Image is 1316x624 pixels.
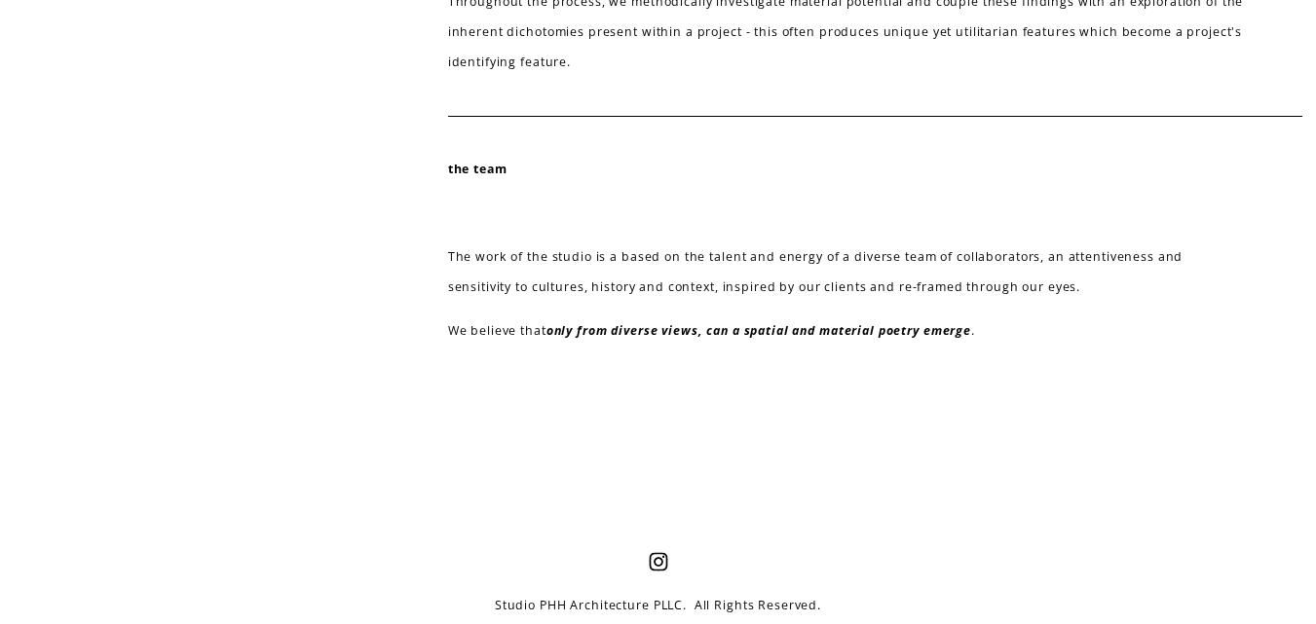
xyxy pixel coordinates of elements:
[448,316,1249,347] p: We believe that .
[546,322,971,339] em: only from diverse views, can a spatial and material poetry emerge
[448,242,1249,303] p: The work of the studio is a based on the talent and energy of a diverse team of collaborators, an...
[649,552,668,571] a: Instagram
[448,161,508,177] strong: the team
[284,591,1033,621] p: Studio PHH Architecture PLLC. All Rights Reserved.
